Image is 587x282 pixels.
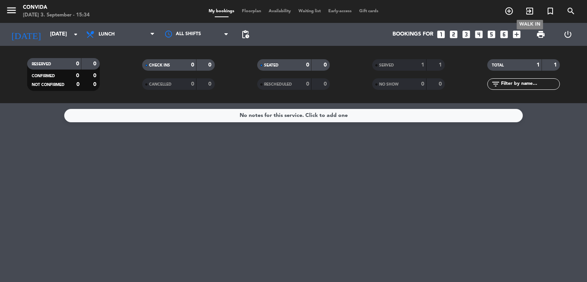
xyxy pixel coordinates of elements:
[191,62,194,68] strong: 0
[324,81,328,87] strong: 0
[32,83,65,87] span: NOT CONFIRMED
[71,30,80,39] i: arrow_drop_down
[306,81,309,87] strong: 0
[324,62,328,68] strong: 0
[23,11,90,19] div: [DATE] 3. September - 15:34
[499,29,509,39] i: looks_6
[6,5,17,16] i: menu
[324,9,355,13] span: Early-access
[421,81,424,87] strong: 0
[76,82,79,87] strong: 0
[554,23,581,46] div: LOG OUT
[264,83,292,86] span: RESCHEDULED
[492,63,504,67] span: TOTAL
[474,29,484,39] i: looks_4
[93,82,98,87] strong: 0
[32,62,51,66] span: RESERVED
[536,30,545,39] span: print
[23,4,90,11] div: CONVIDA
[355,9,382,13] span: Gift cards
[6,5,17,19] button: menu
[265,9,295,13] span: Availability
[439,81,443,87] strong: 0
[512,29,522,39] i: add_box
[6,26,46,43] i: [DATE]
[449,29,459,39] i: looks_two
[439,62,443,68] strong: 1
[537,62,540,68] strong: 1
[566,6,576,16] i: search
[436,29,446,39] i: looks_one
[32,74,55,78] span: CONFIRMED
[379,83,399,86] span: NO SHOW
[240,111,348,120] div: No notes for this service. Click to add one
[379,63,394,67] span: SERVED
[149,63,170,67] span: CHECK INS
[76,73,79,78] strong: 0
[238,9,265,13] span: Floorplan
[76,61,79,66] strong: 0
[306,62,309,68] strong: 0
[392,31,433,37] span: Bookings for
[500,80,559,88] input: Filter by name...
[99,32,115,37] span: Lunch
[191,81,194,87] strong: 0
[546,6,555,16] i: turned_in_not
[205,9,238,13] span: My bookings
[264,63,279,67] span: SEATED
[517,20,543,29] div: WALK IN
[295,9,324,13] span: Waiting list
[93,61,98,66] strong: 0
[421,62,424,68] strong: 1
[486,29,496,39] i: looks_5
[208,81,213,87] strong: 0
[525,6,534,16] i: exit_to_app
[461,29,471,39] i: looks_3
[208,62,213,68] strong: 0
[491,79,500,89] i: filter_list
[504,6,514,16] i: add_circle_outline
[149,83,172,86] span: CANCELLED
[563,30,572,39] i: power_settings_new
[554,62,558,68] strong: 1
[241,30,250,39] span: pending_actions
[93,73,98,78] strong: 0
